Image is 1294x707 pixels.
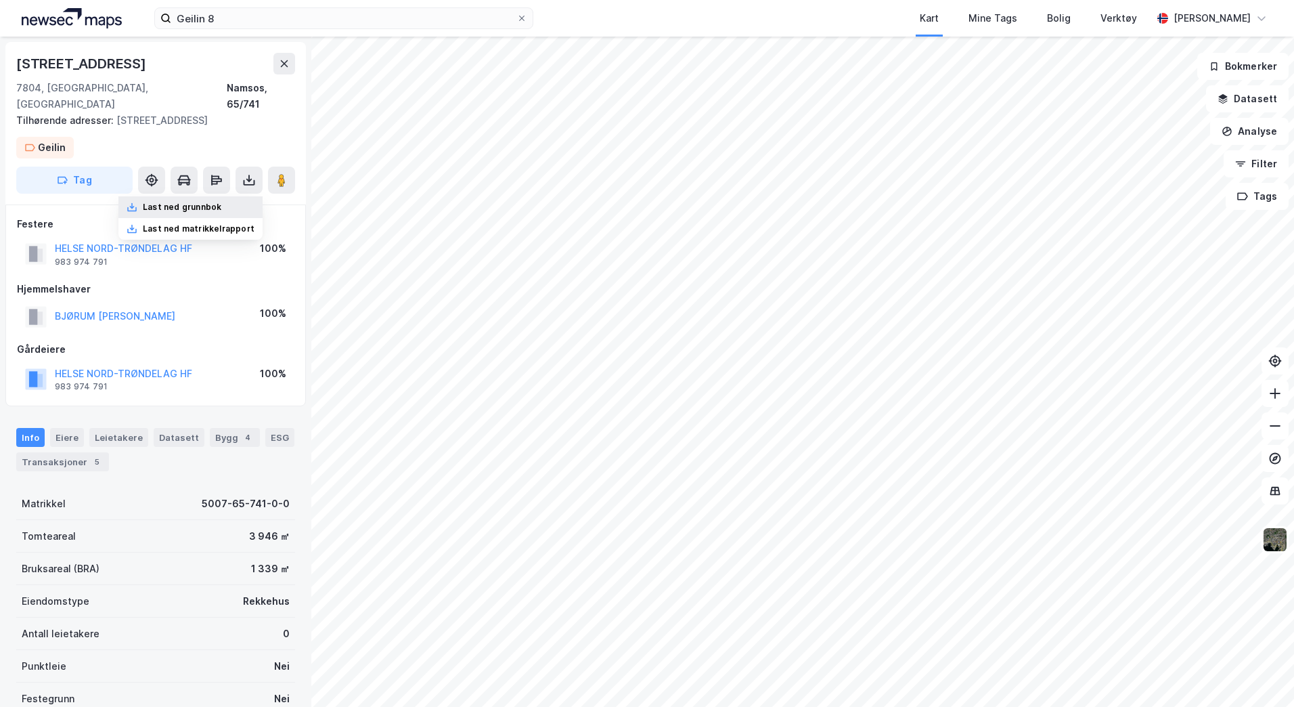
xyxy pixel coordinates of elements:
div: Eiere [50,428,84,447]
button: Tag [16,167,133,194]
div: [PERSON_NAME] [1174,10,1251,26]
img: logo.a4113a55bc3d86da70a041830d287a7e.svg [22,8,122,28]
div: 3 946 ㎡ [249,528,290,544]
div: Rekkehus [243,593,290,609]
div: Hjemmelshaver [17,281,294,297]
div: Leietakere [89,428,148,447]
div: Kart [920,10,939,26]
div: 1 339 ㎡ [251,561,290,577]
div: Festere [17,216,294,232]
div: Bygg [210,428,260,447]
div: Kontrollprogram for chat [1226,642,1294,707]
input: Søk på adresse, matrikkel, gårdeiere, leietakere eller personer [171,8,516,28]
button: Bokmerker [1197,53,1289,80]
div: Mine Tags [968,10,1017,26]
div: [STREET_ADDRESS] [16,53,149,74]
div: 100% [260,240,286,257]
div: Verktøy [1100,10,1137,26]
div: Datasett [154,428,204,447]
div: Matrikkel [22,496,66,512]
div: Festegrunn [22,691,74,707]
button: Analyse [1210,118,1289,145]
div: Last ned matrikkelrapport [143,223,254,234]
div: [STREET_ADDRESS] [16,112,284,129]
div: 983 974 791 [55,257,108,267]
button: Filter [1224,150,1289,177]
div: 5007-65-741-0-0 [202,496,290,512]
button: Tags [1226,183,1289,210]
div: Punktleie [22,658,66,674]
button: Datasett [1206,85,1289,112]
div: 983 974 791 [55,381,108,392]
div: Info [16,428,45,447]
div: Eiendomstype [22,593,89,609]
span: Tilhørende adresser: [16,114,116,126]
img: 9k= [1262,527,1288,553]
div: 5 [90,455,104,469]
div: Antall leietakere [22,626,99,642]
iframe: Chat Widget [1226,642,1294,707]
div: Last ned grunnbok [143,202,221,213]
div: Geilin [38,140,66,156]
div: Transaksjoner [16,452,109,471]
div: Bolig [1047,10,1071,26]
div: 7804, [GEOGRAPHIC_DATA], [GEOGRAPHIC_DATA] [16,80,227,112]
div: Tomteareal [22,528,76,544]
div: 0 [283,626,290,642]
div: ESG [265,428,294,447]
div: Nei [274,691,290,707]
div: Bruksareal (BRA) [22,561,99,577]
div: 4 [241,431,254,444]
div: Nei [274,658,290,674]
div: Namsos, 65/741 [227,80,295,112]
div: 100% [260,366,286,382]
div: Gårdeiere [17,341,294,358]
div: 100% [260,305,286,322]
